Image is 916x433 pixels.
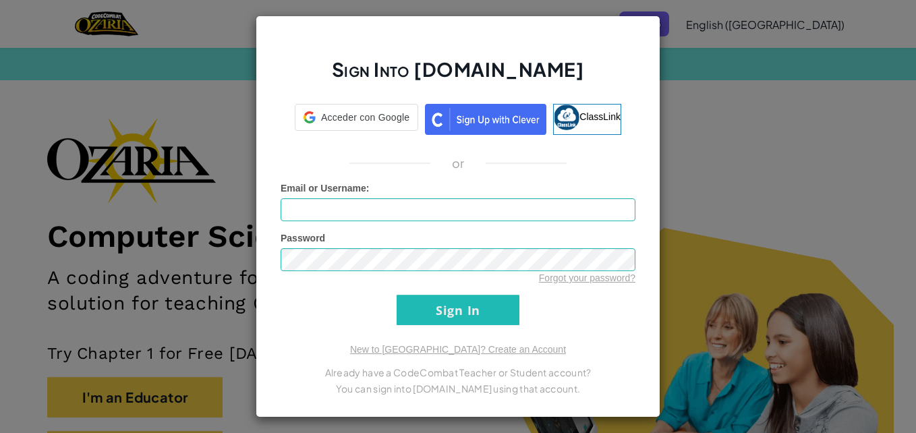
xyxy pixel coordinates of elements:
span: Password [281,233,325,243]
img: clever_sso_button@2x.png [425,104,546,135]
label: : [281,181,370,195]
a: Acceder con Google [295,104,418,135]
span: Email or Username [281,183,366,194]
h2: Sign Into [DOMAIN_NAME] [281,57,635,96]
img: classlink-logo-small.png [554,105,579,130]
div: Acceder con Google [295,104,418,131]
p: Already have a CodeCombat Teacher or Student account? [281,364,635,380]
a: New to [GEOGRAPHIC_DATA]? Create an Account [350,344,566,355]
p: You can sign into [DOMAIN_NAME] using that account. [281,380,635,397]
p: or [452,155,465,171]
input: Sign In [397,295,519,325]
a: Forgot your password? [539,272,635,283]
span: ClassLink [579,111,621,122]
span: Acceder con Google [321,111,409,124]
